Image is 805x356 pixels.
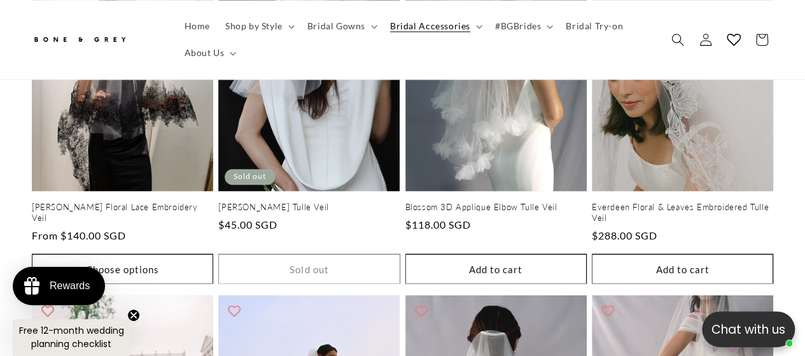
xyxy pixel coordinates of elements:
[19,324,124,350] span: Free 12-month wedding planning checklist
[32,253,213,283] button: Choose options
[409,298,434,324] button: Add to wishlist
[405,253,587,283] button: Add to cart
[35,298,60,324] button: Add to wishlist
[592,201,773,223] a: Everdeen Floral & Leaves Embroidered Tulle Veil
[218,201,400,212] a: [PERSON_NAME] Tulle Veil
[221,298,247,324] button: Add to wishlist
[390,20,470,32] span: Bridal Accessories
[558,13,631,39] a: Bridal Try-on
[225,20,283,32] span: Shop by Style
[218,13,300,39] summary: Shop by Style
[218,253,400,283] button: Sold out
[702,311,795,347] button: Open chatbox
[127,309,140,322] button: Close teaser
[177,13,218,39] a: Home
[177,39,242,66] summary: About Us
[592,253,773,283] button: Add to cart
[382,13,487,39] summary: Bridal Accessories
[664,25,692,53] summary: Search
[595,298,620,324] button: Add to wishlist
[32,29,127,50] img: Bone and Grey Bridal
[487,13,558,39] summary: #BGBrides
[307,20,365,32] span: Bridal Gowns
[50,280,90,292] div: Rewards
[405,201,587,212] a: Blossom 3D Applique Elbow Tulle Veil
[185,20,210,32] span: Home
[185,47,225,59] span: About Us
[13,319,130,356] div: Free 12-month wedding planning checklistClose teaser
[495,20,541,32] span: #BGBrides
[300,13,382,39] summary: Bridal Gowns
[27,24,164,55] a: Bone and Grey Bridal
[566,20,623,32] span: Bridal Try-on
[702,320,795,339] p: Chat with us
[32,201,213,223] a: [PERSON_NAME] Floral Lace Embroidery Veil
